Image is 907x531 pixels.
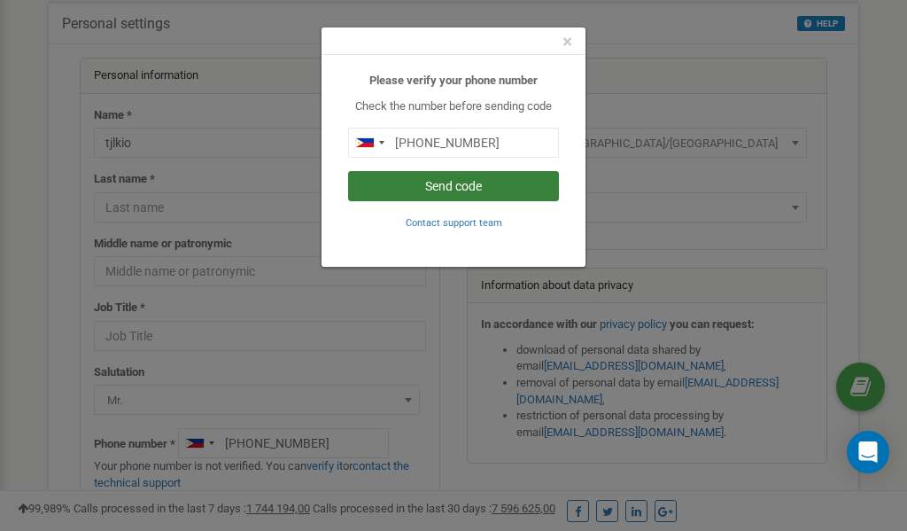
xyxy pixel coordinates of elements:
[348,171,559,201] button: Send code
[348,128,559,158] input: 0905 123 4567
[562,33,572,51] button: Close
[562,31,572,52] span: ×
[348,98,559,115] p: Check the number before sending code
[369,74,538,87] b: Please verify your phone number
[406,215,502,229] a: Contact support team
[847,431,889,473] div: Open Intercom Messenger
[406,217,502,229] small: Contact support team
[349,129,390,157] div: Telephone country code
